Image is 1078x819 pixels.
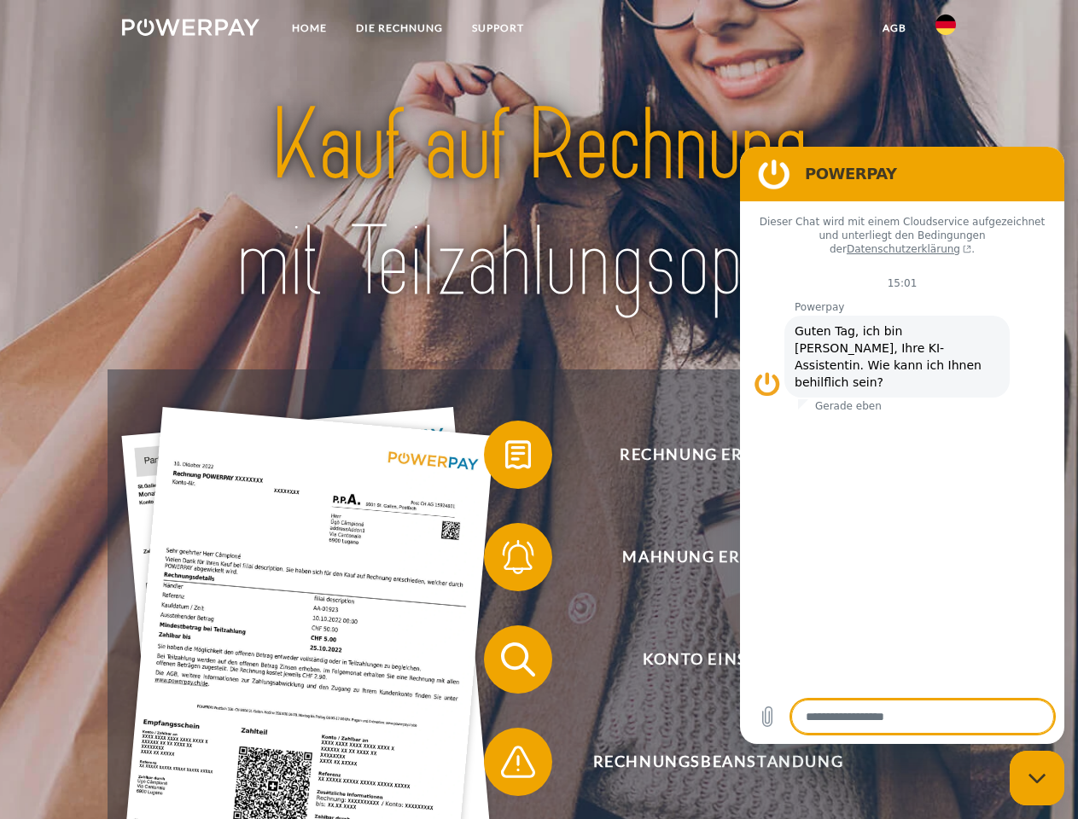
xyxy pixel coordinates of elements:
a: agb [868,13,921,44]
button: Rechnung erhalten? [484,421,928,489]
span: Rechnungsbeanstandung [509,728,927,796]
button: Rechnungsbeanstandung [484,728,928,796]
img: logo-powerpay-white.svg [122,19,259,36]
img: qb_search.svg [497,638,539,681]
a: Home [277,13,341,44]
span: Rechnung erhalten? [509,421,927,489]
button: Konto einsehen [484,625,928,694]
img: de [935,15,956,35]
img: qb_bill.svg [497,433,539,476]
img: qb_bell.svg [497,536,539,578]
button: Mahnung erhalten? [484,523,928,591]
img: title-powerpay_de.svg [163,82,915,327]
span: Konto einsehen [509,625,927,694]
a: SUPPORT [457,13,539,44]
img: qb_warning.svg [497,741,539,783]
iframe: Schaltfläche zum Öffnen des Messaging-Fensters; Konversation läuft [1010,751,1064,805]
a: DIE RECHNUNG [341,13,457,44]
iframe: Messaging-Fenster [740,147,1064,744]
span: Mahnung erhalten? [509,523,927,591]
